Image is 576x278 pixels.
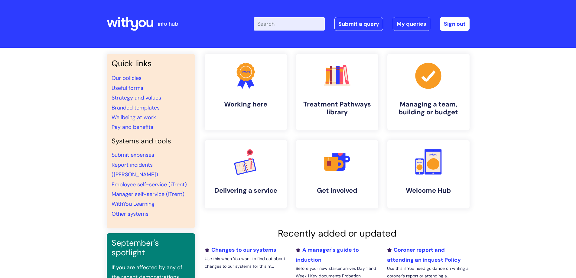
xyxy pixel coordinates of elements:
[205,255,287,270] p: Use this when You want to find out about changes to our systems for this m...
[440,17,470,31] a: Sign out
[387,54,470,130] a: Managing a team, building or budget
[301,100,373,116] h4: Treatment Pathways library
[210,187,282,195] h4: Delivering a service
[112,161,158,178] a: Report incidents ([PERSON_NAME])
[296,140,378,208] a: Get involved
[387,246,461,263] a: Coroner report and attending an inquest Policy
[112,238,190,258] h3: September's spotlight
[392,187,465,195] h4: Welcome Hub
[205,140,287,208] a: Delivering a service
[112,104,160,111] a: Branded templates
[296,54,378,130] a: Treatment Pathways library
[112,181,187,188] a: Employee self-service (iTrent)
[205,228,470,239] h2: Recently added or updated
[112,210,148,217] a: Other systems
[210,100,282,108] h4: Working here
[158,19,178,29] p: info hub
[112,151,154,159] a: Submit expenses
[296,246,359,263] a: A manager's guide to induction
[112,94,161,101] a: Strategy and values
[112,137,190,146] h4: Systems and tools
[387,140,470,208] a: Welcome Hub
[112,74,142,82] a: Our policies
[392,100,465,116] h4: Managing a team, building or budget
[112,191,184,198] a: Manager self-service (iTrent)
[205,54,287,130] a: Working here
[112,59,190,68] h3: Quick links
[112,200,155,208] a: WithYou Learning
[254,17,325,31] input: Search
[334,17,383,31] a: Submit a query
[393,17,430,31] a: My queries
[301,187,373,195] h4: Get involved
[112,114,156,121] a: Wellbeing at work
[254,17,470,31] div: | -
[205,246,276,253] a: Changes to our systems
[112,123,153,131] a: Pay and benefits
[112,84,143,92] a: Useful forms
